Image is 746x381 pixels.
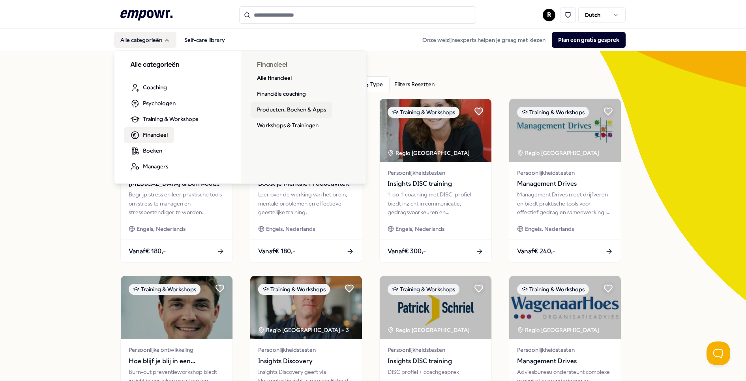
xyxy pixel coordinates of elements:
[129,356,225,366] span: Hoe blijf je blij in een prestatiemaatschappij (workshop)
[129,246,166,257] span: Vanaf € 180,-
[124,143,169,159] a: Boeken
[388,179,484,189] span: Insights DISC training
[394,80,435,89] div: Filters Resetten
[124,127,174,143] a: Financieel
[124,80,173,96] a: Coaching
[143,83,167,92] span: Coaching
[388,356,484,366] span: Insights DISC training
[380,99,491,162] img: package image
[121,276,232,339] img: package image
[258,190,354,217] div: Leer over de werking van het brein, mentale problemen en effectieve geestelijke training.
[143,99,176,108] span: Psychologen
[380,276,491,339] img: package image
[388,284,459,295] div: Training & Workshops
[388,190,484,217] div: 1-op-1 coaching met DISC-profiel biedt inzicht in communicatie, gedragsvoorkeuren en ontwikkelpun...
[517,107,589,118] div: Training & Workshops
[388,168,484,177] span: Persoonlijkheidstesten
[143,162,168,171] span: Managers
[258,326,349,334] div: Regio [GEOGRAPHIC_DATA] + 3
[178,32,231,48] a: Self-care library
[129,345,225,354] span: Persoonlijke ontwikkeling
[258,356,354,366] span: Insights Discovery
[388,149,471,157] div: Regio [GEOGRAPHIC_DATA]
[517,168,613,177] span: Persoonlijkheidstesten
[395,224,444,233] span: Engels, Nederlands
[379,98,492,263] a: package imageTraining & WorkshopsRegio [GEOGRAPHIC_DATA] PersoonlijkheidstestenInsights DISC trai...
[707,341,730,365] iframe: Help Scout Beacon - Open
[509,99,621,162] img: package image
[239,6,476,24] input: Search for products, categories or subcategories
[124,111,204,127] a: Training & Workshops
[517,179,613,189] span: Management Drives
[517,356,613,366] span: Management Drives
[114,51,367,184] div: Alle categorieën
[251,70,298,86] a: Alle financieel
[388,107,459,118] div: Training & Workshops
[130,60,225,70] h3: Alle categorieën
[388,246,426,257] span: Vanaf € 300,-
[517,345,613,354] span: Persoonlijkheidstesten
[124,159,174,175] a: Managers
[257,60,351,70] h3: Financieel
[143,146,162,155] span: Boeken
[517,246,555,257] span: Vanaf € 240,-
[258,284,330,295] div: Training & Workshops
[517,190,613,217] div: Management Drives meet drijfveren en biedt praktische tools voor effectief gedrag en samenwerking...
[251,86,312,102] a: Financiële coaching
[250,276,362,339] img: package image
[251,118,325,134] a: Workshops & Trainingen
[114,32,231,48] nav: Main
[114,32,176,48] button: Alle categorieën
[124,96,182,111] a: Psychologen
[517,149,600,157] div: Regio [GEOGRAPHIC_DATA]
[543,9,555,21] button: R
[258,246,295,257] span: Vanaf € 180,-
[509,276,621,339] img: package image
[129,190,225,217] div: Begrijp stress en leer praktische tools om stress te managen en stressbestendiger te worden.
[143,130,168,139] span: Financieel
[137,224,186,233] span: Engels, Nederlands
[251,102,332,118] a: Producten, Boeken & Apps
[388,345,484,354] span: Persoonlijkheidstesten
[517,284,589,295] div: Training & Workshops
[388,326,471,334] div: Regio [GEOGRAPHIC_DATA]
[509,98,621,263] a: package imageTraining & WorkshopsRegio [GEOGRAPHIC_DATA] PersoonlijkheidstestenManagement DrivesM...
[356,76,390,92] button: Type
[258,345,354,354] span: Persoonlijkheidstesten
[129,284,201,295] div: Training & Workshops
[416,32,626,48] div: Onze welzijnsexperts helpen je graag met kiezen
[517,326,600,334] div: Regio [GEOGRAPHIC_DATA]
[143,115,198,123] span: Training & Workshops
[525,224,574,233] span: Engels, Nederlands
[552,32,626,48] button: Plan een gratis gesprek
[266,224,315,233] span: Engels, Nederlands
